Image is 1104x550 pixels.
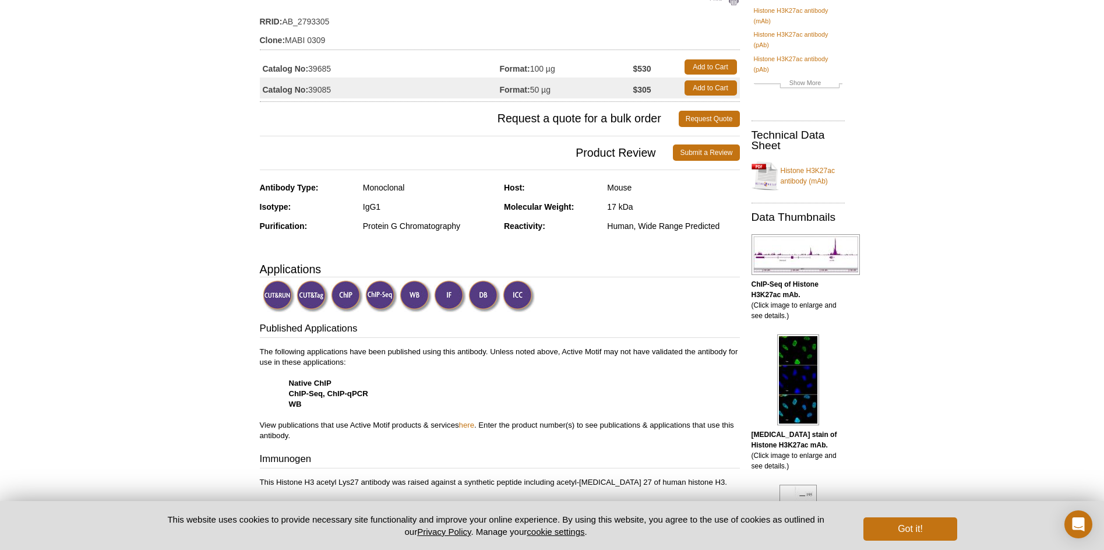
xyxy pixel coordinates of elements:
strong: Reactivity: [504,221,545,231]
p: (Click image to enlarge and see details.) [752,279,845,321]
img: Immunofluorescence Validated [434,280,466,312]
strong: Purification: [260,221,308,231]
strong: Catalog No: [263,84,309,95]
h3: Buffer [260,499,740,516]
p: (Click image to enlarge and see details.) [752,429,845,471]
p: This Histone H3 acetyl Lys27 antibody was raised against a synthetic peptide including acetyl-[ME... [260,477,740,488]
div: IgG1 [363,202,495,212]
strong: Isotype: [260,202,291,211]
strong: Native ChIP [289,379,331,387]
img: CUT&RUN Validated [263,280,295,312]
td: 39685 [260,57,500,77]
strong: $530 [633,64,651,74]
p: The following applications have been published using this antibody. Unless noted above, Active Mo... [260,347,740,441]
td: 50 µg [500,77,633,98]
strong: Antibody Type: [260,183,319,192]
strong: $305 [633,84,651,95]
a: Histone H3K27ac antibody (pAb) [754,29,842,50]
b: ChIP-Seq of Histone H3K27ac mAb. [752,280,819,299]
div: Open Intercom Messenger [1064,510,1092,538]
span: Request a quote for a bulk order [260,111,679,127]
img: Dot Blot Validated [468,280,500,312]
a: Histone H3K27ac antibody (mAb) [754,5,842,26]
strong: WB [289,400,302,408]
strong: Molecular Weight: [504,202,574,211]
div: Human, Wide Range Predicted [607,221,739,231]
h3: Immunogen [260,452,740,468]
img: ChIP-Seq Validated [365,280,397,312]
td: 39085 [260,77,500,98]
td: AB_2793305 [260,9,740,28]
span: Product Review [260,144,673,161]
h3: Published Applications [260,322,740,338]
a: Submit a Review [673,144,739,161]
img: Western Blot Validated [400,280,432,312]
a: Add to Cart [685,80,737,96]
strong: RRID: [260,16,283,27]
strong: Clone: [260,35,285,45]
button: Got it! [863,517,957,541]
a: Add to Cart [685,59,737,75]
img: Immunocytochemistry Validated [503,280,535,312]
div: Mouse [607,182,739,193]
strong: Format: [500,64,530,74]
strong: Host: [504,183,525,192]
a: Show More [754,77,842,91]
img: CUT&Tag Validated [297,280,329,312]
strong: ChIP-Seq, ChIP-qPCR [289,389,368,398]
img: Histone H3K27ac antibody (mAb) tested by immunofluorescence. [777,334,819,425]
div: Protein G Chromatography [363,221,495,231]
img: ChIP Validated [331,280,363,312]
img: Histone H3K27ac antibody (mAb) tested by ChIP-Seq. [752,234,860,275]
a: Histone H3K27ac antibody (pAb) [754,54,842,75]
h2: Data Thumbnails [752,212,845,223]
strong: Format: [500,84,530,95]
td: MABI 0309 [260,28,740,47]
div: 17 kDa [607,202,739,212]
div: Monoclonal [363,182,495,193]
button: cookie settings [527,527,584,537]
a: Privacy Policy [417,527,471,537]
p: This website uses cookies to provide necessary site functionality and improve your online experie... [147,513,845,538]
a: Histone H3K27ac antibody (mAb) [752,158,845,193]
a: here [459,421,474,429]
td: 100 µg [500,57,633,77]
h2: Technical Data Sheet [752,130,845,151]
h3: Applications [260,260,740,278]
strong: Catalog No: [263,64,309,74]
b: [MEDICAL_DATA] stain of Histone H3K27ac mAb. [752,431,837,449]
a: Request Quote [679,111,740,127]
